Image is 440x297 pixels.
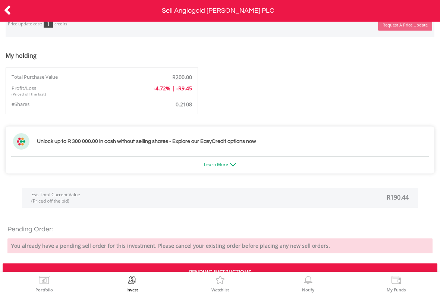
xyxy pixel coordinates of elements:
div: Total Purchase Value [12,74,102,81]
div: You already have a pending sell order for this investment. Please cancel your existing order befo... [7,238,433,253]
img: ec-flower.svg [13,133,29,150]
div: credits [54,21,67,27]
span: -4.72% | [154,85,175,92]
img: Invest Now [126,276,138,286]
h4: My holding [6,47,198,60]
label: Notify [302,288,314,292]
div: #Shares [12,101,102,108]
img: View Portfolio [38,276,50,286]
label: Invest [126,288,138,292]
img: View Funds [390,276,402,286]
img: View Notifications [302,276,314,286]
div: 1 [44,19,53,28]
h3: Pending Order: [7,224,433,238]
img: ec-arrow-down.png [230,163,236,166]
label: Portfolio [35,288,53,292]
div: (Priced off the last) [12,91,102,97]
div: Pending Instructions [3,263,437,281]
a: Invest [126,276,138,292]
div: Est. Total Current Value [31,191,214,198]
h3: Unlock up to R 300 000.00 in cash without selling shares - Explore our EasyCredit options now [37,138,256,145]
span: -R9.45 [176,85,192,92]
span: 190.44 [390,193,409,201]
a: Learn More [204,161,236,168]
div: R [387,193,409,202]
img: Watchlist [214,276,226,286]
div: Profit/Loss [12,85,102,92]
button: Request A Price Update [378,19,432,31]
div: 0.2108 [176,101,192,108]
div: (Priced off the bid) [31,198,214,204]
div: Price update cost: [8,21,42,27]
span: R200.00 [172,74,192,81]
a: Notify [302,276,314,292]
a: My Funds [387,276,406,292]
a: Portfolio [35,276,53,292]
label: Watchlist [211,288,229,292]
label: My Funds [387,288,406,292]
a: Watchlist [211,276,229,292]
